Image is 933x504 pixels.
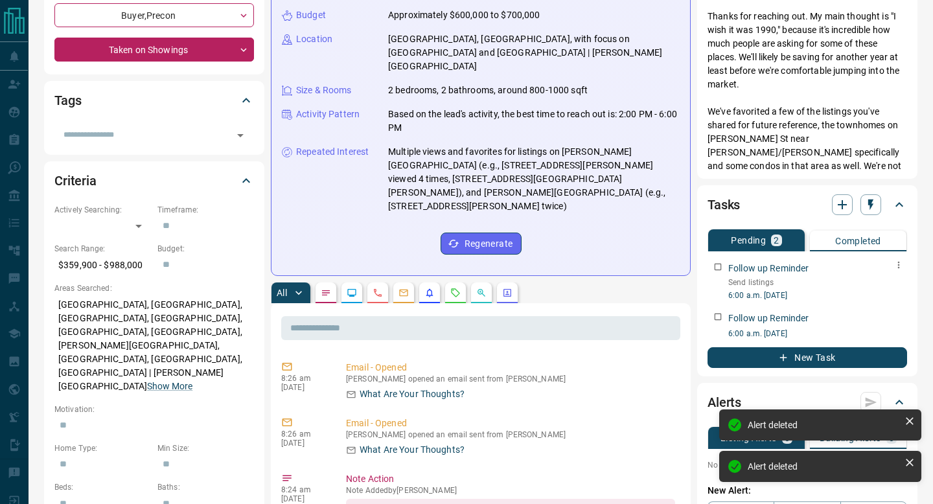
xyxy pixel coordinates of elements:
div: Alert deleted [748,461,899,472]
div: Taken on Showings [54,38,254,62]
p: [GEOGRAPHIC_DATA], [GEOGRAPHIC_DATA], [GEOGRAPHIC_DATA], [GEOGRAPHIC_DATA], [GEOGRAPHIC_DATA], [G... [54,294,254,397]
p: [PERSON_NAME] opened an email sent from [PERSON_NAME] [346,374,675,384]
p: [DATE] [281,494,327,503]
p: What Are Your Thoughts? [360,443,465,457]
p: 6:00 a.m. [DATE] [728,290,907,301]
svg: Lead Browsing Activity [347,288,357,298]
p: Completed [835,236,881,246]
p: Email - Opened [346,361,675,374]
div: Alert deleted [748,420,899,430]
p: Follow up Reminder [728,262,809,275]
p: Activity Pattern [296,108,360,121]
h2: Tasks [708,194,740,215]
p: All [277,288,287,297]
h2: Criteria [54,170,97,191]
button: Open [231,126,249,144]
p: Multiple views and favorites for listings on [PERSON_NAME][GEOGRAPHIC_DATA] (e.g., [STREET_ADDRES... [388,145,680,213]
p: Motivation: [54,404,254,415]
button: Show More [147,380,192,393]
h2: Alerts [708,392,741,413]
svg: Calls [373,288,383,298]
p: Baths: [157,481,254,493]
svg: Listing Alerts [424,288,435,298]
button: Regenerate [441,233,522,255]
p: Budget: [157,243,254,255]
p: Size & Rooms [296,84,352,97]
p: Beds: [54,481,151,493]
p: [DATE] [281,439,327,448]
p: Send listings [728,277,907,288]
p: 6:00 a.m. [DATE] [728,328,907,339]
p: $359,900 - $988,000 [54,255,151,276]
div: Alerts [708,387,907,418]
p: Note Action [346,472,675,486]
p: 2 bedrooms, 2 bathrooms, around 800-1000 sqft [388,84,588,97]
p: 8:26 am [281,430,327,439]
p: Budget [296,8,326,22]
p: Based on the lead's activity, the best time to reach out is: 2:00 PM - 6:00 PM [388,108,680,135]
p: Home Type: [54,442,151,454]
p: Search Range: [54,243,151,255]
p: Approximately $600,000 to $700,000 [388,8,540,22]
p: What Are Your Thoughts? [360,387,465,401]
svg: Emails [398,288,409,298]
div: Tags [54,85,254,116]
p: Timeframe: [157,204,254,216]
div: Buyer , Precon [54,3,254,27]
p: Note Added by [PERSON_NAME] [346,486,675,495]
svg: Requests [450,288,461,298]
p: [PERSON_NAME] opened an email sent from [PERSON_NAME] [346,430,675,439]
p: [DATE] [281,383,327,392]
p: New Alert: [708,484,907,498]
button: New Task [708,347,907,368]
svg: Agent Actions [502,288,513,298]
p: [GEOGRAPHIC_DATA], [GEOGRAPHIC_DATA], with focus on [GEOGRAPHIC_DATA] and [GEOGRAPHIC_DATA] | [PE... [388,32,680,73]
p: Areas Searched: [54,282,254,294]
p: 8:24 am [281,485,327,494]
div: Criteria [54,165,254,196]
div: Tasks [708,189,907,220]
p: Actively Searching: [54,204,151,216]
svg: Opportunities [476,288,487,298]
p: Location [296,32,332,46]
p: Email - Opened [346,417,675,430]
p: 8:26 am [281,374,327,383]
p: 2 [774,236,779,245]
svg: Notes [321,288,331,298]
h2: Tags [54,90,81,111]
p: Min Size: [157,442,254,454]
p: No listing alerts available [708,459,907,471]
p: Pending [731,236,766,245]
p: Follow up Reminder [728,312,809,325]
p: Repeated Interest [296,145,369,159]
